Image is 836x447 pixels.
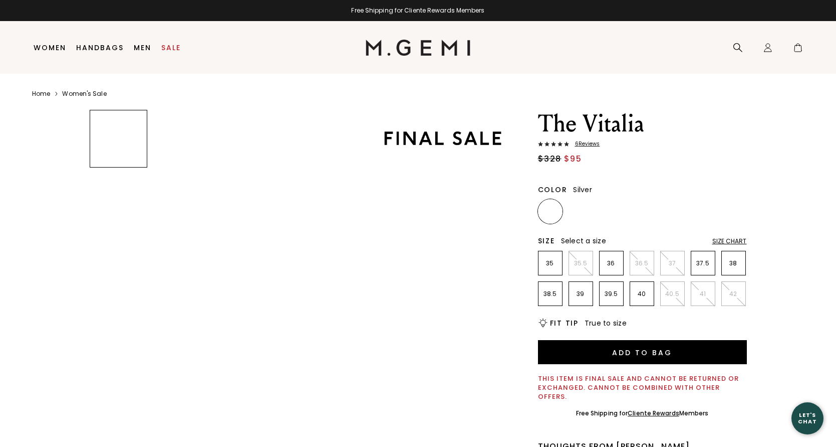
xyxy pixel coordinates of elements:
[538,290,562,298] p: 38.5
[366,40,470,56] img: M.Gemi
[538,374,747,401] div: This item is final sale and cannot be returned or exchanged. Cannot be combined with other offers.
[538,141,747,149] a: 6Reviews
[538,259,562,267] p: 35
[722,290,745,298] p: 42
[661,259,684,267] p: 37
[538,110,747,138] h1: The Vitalia
[722,259,745,267] p: 38
[369,116,516,161] img: final sale tag
[569,259,593,267] p: 35.5
[661,290,684,298] p: 40.5
[630,290,654,298] p: 40
[76,44,124,52] a: Handbags
[90,172,147,229] img: The Vitalia
[161,44,181,52] a: Sale
[32,90,50,98] a: Home
[561,236,606,246] span: Select a size
[600,259,623,267] p: 36
[573,185,592,195] span: Silver
[569,290,593,298] p: 39
[576,409,709,417] div: Free Shipping for Members
[564,153,582,165] span: $95
[628,409,679,417] a: Cliente Rewards
[90,358,147,414] img: The Vitalia
[550,319,579,327] h2: Fit Tip
[691,290,715,298] p: 41
[569,141,600,147] span: 6 Review s
[134,44,151,52] a: Men
[600,290,623,298] p: 39.5
[712,237,747,245] div: Size Chart
[34,44,66,52] a: Women
[90,296,147,353] img: The Vitalia
[538,340,747,364] button: Add to Bag
[630,259,654,267] p: 36.5
[538,186,568,194] h2: Color
[539,200,562,223] img: Silver
[538,153,562,165] span: $328
[90,234,147,291] img: The Vitalia
[691,259,715,267] p: 37.5
[62,90,106,98] a: Women's Sale
[791,412,823,424] div: Let's Chat
[585,318,627,328] span: True to size
[538,237,555,245] h2: Size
